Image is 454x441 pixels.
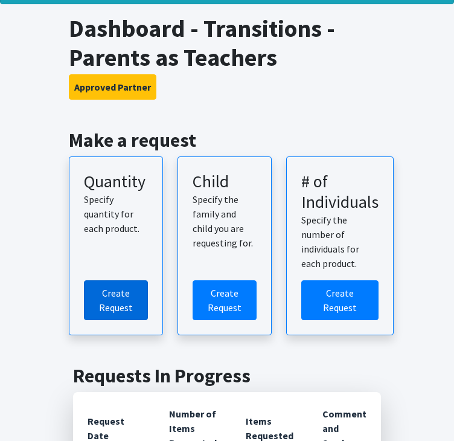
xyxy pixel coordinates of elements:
h3: # of Individuals [301,172,379,212]
a: Create a request for a child or family [193,280,257,320]
h3: Quantity [84,172,148,192]
a: Create a request by number of individuals [301,280,379,320]
h1: Dashboard - Transitions - Parents as Teachers [69,14,386,72]
h2: Requests In Progress [73,364,381,387]
p: Specify quantity for each product. [84,192,148,236]
h3: Child [193,172,257,192]
h2: Make a request [69,129,386,152]
a: Create a request by quantity [84,280,148,320]
p: Specify the number of individuals for each product. [301,213,379,271]
button: Approved Partner [69,74,156,100]
p: Specify the family and child you are requesting for. [193,192,257,250]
